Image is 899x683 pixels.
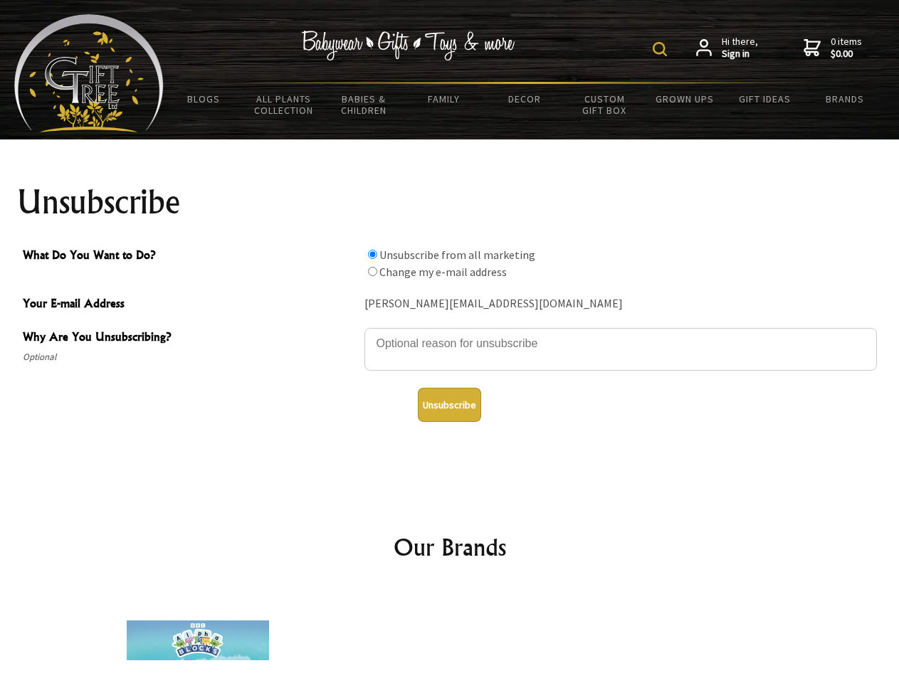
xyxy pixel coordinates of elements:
span: Hi there, [722,36,758,60]
input: What Do You Want to Do? [368,250,377,259]
a: BLOGS [164,84,244,114]
span: Optional [23,349,357,366]
a: Custom Gift Box [564,84,645,125]
input: What Do You Want to Do? [368,267,377,276]
span: Why Are You Unsubscribing? [23,328,357,349]
div: [PERSON_NAME][EMAIL_ADDRESS][DOMAIN_NAME] [364,293,877,315]
label: Change my e-mail address [379,265,507,279]
span: 0 items [831,35,862,60]
a: Gift Ideas [725,84,805,114]
strong: Sign in [722,48,758,60]
a: Brands [805,84,885,114]
strong: $0.00 [831,48,862,60]
textarea: Why Are You Unsubscribing? [364,328,877,371]
a: Decor [484,84,564,114]
h2: Our Brands [28,530,871,564]
label: Unsubscribe from all marketing [379,248,535,262]
span: Your E-mail Address [23,295,357,315]
a: Grown Ups [644,84,725,114]
button: Unsubscribe [418,388,481,422]
span: What Do You Want to Do? [23,246,357,267]
h1: Unsubscribe [17,185,883,219]
a: Hi there,Sign in [696,36,758,60]
a: Babies & Children [324,84,404,125]
img: Babyware - Gifts - Toys and more... [14,14,164,132]
a: Family [404,84,485,114]
a: All Plants Collection [244,84,325,125]
a: 0 items$0.00 [804,36,862,60]
img: product search [653,42,667,56]
img: Babywear - Gifts - Toys & more [302,31,515,60]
